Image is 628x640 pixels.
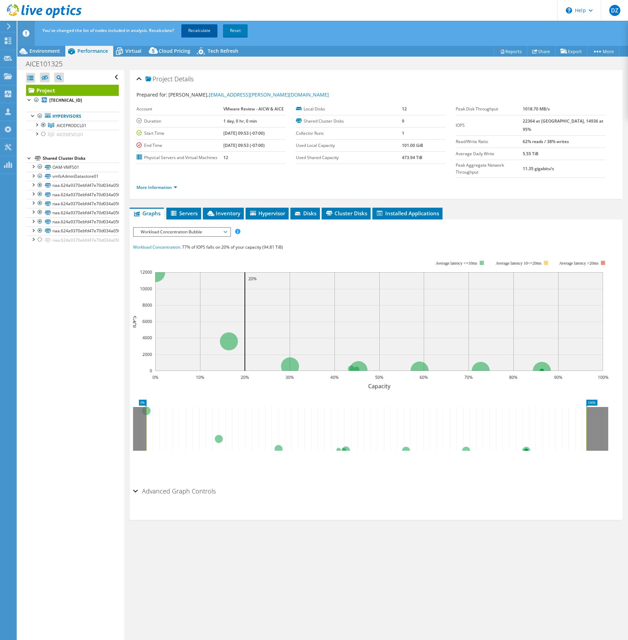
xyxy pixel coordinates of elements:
[142,351,152,357] text: 2000
[142,335,152,341] text: 4000
[206,210,240,217] span: Inventory
[23,60,73,68] h1: AICE101325
[174,75,193,83] span: Details
[223,142,265,148] b: [DATE] 09:53 (-07:00)
[402,106,407,112] b: 12
[137,184,177,190] a: More Information
[26,235,119,244] a: naa.624a9370ebfd47e70d034a0500011876
[368,382,390,390] text: Capacity
[296,106,402,113] label: Local Disks
[494,46,527,57] a: Reports
[456,150,523,157] label: Average Daily Write
[249,210,285,217] span: Hypervisor
[196,374,204,380] text: 10%
[402,155,422,160] b: 473.94 TiB
[223,155,228,160] b: 12
[137,91,167,98] label: Prepared for:
[209,91,329,98] a: [EMAIL_ADDRESS][PERSON_NAME][DOMAIN_NAME]
[325,210,367,217] span: Cluster Disks
[523,166,554,172] b: 11.35 gigabits/s
[296,154,402,161] label: Used Shared Capacity
[559,261,598,266] text: Average latency >20ms
[375,374,383,380] text: 50%
[26,163,119,172] a: OAM-VMFS01
[26,85,119,96] a: Project
[42,27,174,33] span: You've changed the list of nodes included in analysis. Recalculate?
[420,374,428,380] text: 60%
[137,106,223,113] label: Account
[77,48,108,54] span: Performance
[436,261,477,266] tspan: Average latency <=10ms
[152,374,158,380] text: 0%
[464,374,473,380] text: 70%
[137,228,226,236] span: Workload Concentration Bubble
[57,132,83,138] span: AICEDEVCL01
[140,286,152,292] text: 10000
[248,276,257,282] text: 20%
[402,130,404,136] b: 1
[142,302,152,308] text: 8000
[456,162,523,176] label: Peak Aggregate Network Throughput
[137,118,223,125] label: Duration
[456,106,523,113] label: Peak Disk Throughput
[26,172,119,181] a: vmfsAdminDatastore01
[159,48,190,54] span: Cloud Pricing
[609,5,620,16] span: DZ
[402,118,404,124] b: 9
[142,318,152,324] text: 6000
[182,244,283,250] span: 77% of IOPS falls on 20% of your capacity (94.81 TiB)
[168,91,329,98] span: [PERSON_NAME],
[49,97,82,103] b: [TECHNICAL_ID]
[523,118,603,132] b: 22364 at [GEOGRAPHIC_DATA], 14936 at 95%
[566,7,572,14] svg: \n
[125,48,141,54] span: Virtual
[26,190,119,199] a: naa.624a9370ebfd47e70d034a05000117d2
[137,130,223,137] label: Start Time
[496,261,542,266] tspan: Average latency 10<=20ms
[26,208,119,217] a: naa.624a9370ebfd47e70d034a0500011879
[133,484,216,498] h2: Advanced Graph Controls
[140,269,152,275] text: 12000
[294,210,316,217] span: Disks
[286,374,294,380] text: 30%
[523,106,550,112] b: 1018.70 MB/s
[223,130,265,136] b: [DATE] 09:53 (-07:00)
[43,154,119,163] div: Shared Cluster Disks
[296,130,402,137] label: Collector Runs
[456,138,523,145] label: Read/Write Ratio
[137,142,223,149] label: End Time
[402,142,423,148] b: 101.00 GiB
[146,76,173,83] span: Project
[170,210,198,217] span: Servers
[587,46,619,57] a: More
[523,139,569,144] b: 62% reads / 38% writes
[223,106,284,112] b: VMware Review - AICW & AICE
[523,151,538,157] b: 5.55 TiB
[26,181,119,190] a: naa.624a9370ebfd47e70d034a05000117d1
[555,46,587,57] a: Export
[26,226,119,235] a: naa.624a9370ebfd47e70d034a05000113e6
[130,315,138,327] text: IOPS
[223,118,257,124] b: 1 day, 0 hr, 0 min
[181,24,217,37] a: Recalculate
[241,374,249,380] text: 20%
[26,130,119,139] a: AICEDEVCL01
[527,46,555,57] a: Share
[26,199,119,208] a: naa.624a9370ebfd47e70d034a0500011878
[26,121,119,130] a: AICEPRODCL01
[597,374,608,380] text: 100%
[330,374,339,380] text: 40%
[376,210,439,217] span: Installed Applications
[223,24,248,37] a: Reset
[509,374,518,380] text: 80%
[456,122,523,129] label: IOPS
[30,48,60,54] span: Environment
[137,154,223,161] label: Physical Servers and Virtual Machines
[133,244,181,250] span: Workload Concentration:
[296,142,402,149] label: Used Local Capacity
[57,123,86,128] span: AICEPRODCL01
[26,112,119,121] a: Hypervisors
[296,118,402,125] label: Shared Cluster Disks
[208,48,238,54] span: Tech Refresh
[150,368,152,374] text: 0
